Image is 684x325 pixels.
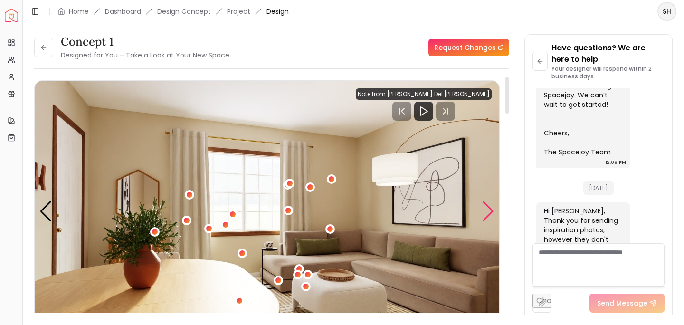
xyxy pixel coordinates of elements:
[105,7,141,16] a: Dashboard
[418,105,429,117] svg: Play
[551,65,665,80] p: Your designer will respond within 2 business days.
[658,3,675,20] span: SH
[356,88,492,100] div: Note from [PERSON_NAME] Del [PERSON_NAME]
[69,7,89,16] a: Home
[551,42,665,65] p: Have questions? We are here to help.
[39,201,52,222] div: Previous slide
[227,7,250,16] a: Project
[5,9,18,22] a: Spacejoy
[5,9,18,22] img: Spacejoy Logo
[428,39,509,56] a: Request Changes
[482,201,494,222] div: Next slide
[657,2,676,21] button: SH
[583,181,614,195] span: [DATE]
[61,50,229,60] small: Designed for You – Take a Look at Your New Space
[157,7,211,16] li: Design Concept
[606,158,626,167] div: 12:09 PM
[57,7,289,16] nav: breadcrumb
[61,34,229,49] h3: concept 1
[266,7,289,16] span: Design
